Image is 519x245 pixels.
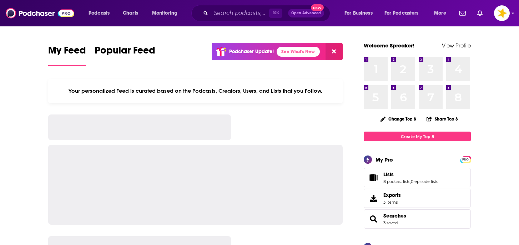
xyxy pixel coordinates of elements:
[383,171,438,178] a: Lists
[383,179,410,184] a: 8 podcast lists
[118,7,142,19] a: Charts
[376,156,393,163] div: My Pro
[147,7,187,19] button: open menu
[364,168,471,187] span: Lists
[211,7,269,19] input: Search podcasts, credits, & more...
[152,8,177,18] span: Monitoring
[6,6,74,20] img: Podchaser - Follow, Share and Rate Podcasts
[364,132,471,141] a: Create My Top 8
[434,8,446,18] span: More
[442,42,471,49] a: View Profile
[411,179,438,184] a: 0 episode lists
[311,4,324,11] span: New
[384,8,419,18] span: For Podcasters
[383,171,394,178] span: Lists
[198,5,337,21] div: Search podcasts, credits, & more...
[339,7,382,19] button: open menu
[426,112,458,126] button: Share Top 8
[48,44,86,61] span: My Feed
[380,7,429,19] button: open menu
[269,9,282,18] span: ⌘ K
[291,11,321,15] span: Open Advanced
[364,42,414,49] a: Welcome Spreaker!
[95,44,155,61] span: Popular Feed
[288,9,324,17] button: Open AdvancedNew
[494,5,510,21] span: Logged in as Spreaker_Prime
[494,5,510,21] button: Show profile menu
[457,7,469,19] a: Show notifications dropdown
[89,8,110,18] span: Podcasts
[474,7,485,19] a: Show notifications dropdown
[364,209,471,229] span: Searches
[383,200,401,205] span: 3 items
[366,193,381,203] span: Exports
[429,7,455,19] button: open menu
[376,114,420,123] button: Change Top 8
[48,79,343,103] div: Your personalized Feed is curated based on the Podcasts, Creators, Users, and Lists that you Follow.
[364,189,471,208] a: Exports
[277,47,320,57] a: See What's New
[461,157,470,162] a: PRO
[383,220,398,225] a: 3 saved
[383,192,401,198] span: Exports
[410,179,411,184] span: ,
[84,7,119,19] button: open menu
[95,44,155,66] a: Popular Feed
[344,8,373,18] span: For Business
[229,49,274,55] p: Podchaser Update!
[383,213,406,219] a: Searches
[48,44,86,66] a: My Feed
[494,5,510,21] img: User Profile
[123,8,138,18] span: Charts
[366,214,381,224] a: Searches
[366,173,381,183] a: Lists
